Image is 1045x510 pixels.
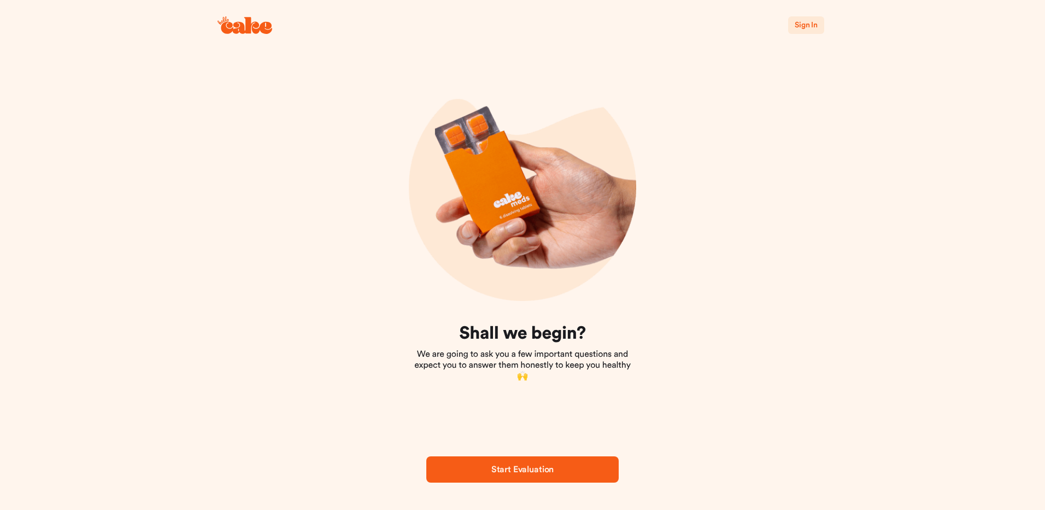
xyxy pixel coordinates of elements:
[788,16,824,34] button: Sign In
[411,323,634,382] div: We are going to ask you a few important questions and expect you to answer them honestly to keep ...
[411,323,634,345] h1: Shall we begin?
[491,465,554,474] span: Start Evaluation
[426,456,619,483] button: Start Evaluation
[795,21,818,29] span: Sign In
[409,73,636,301] img: onboarding-img03.png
